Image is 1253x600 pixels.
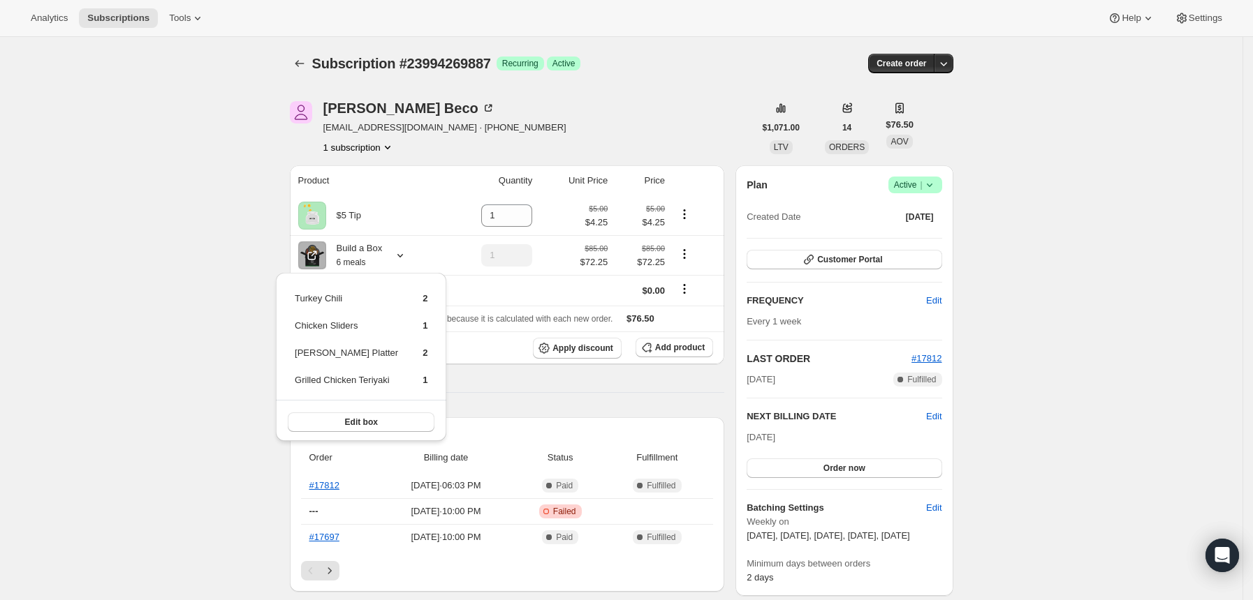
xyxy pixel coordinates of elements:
h2: FREQUENCY [747,294,926,308]
span: [DATE] [906,211,934,223]
span: $72.25 [616,255,665,269]
span: Paid [556,480,573,491]
span: Billing date [381,451,511,465]
h2: LAST ORDER [747,352,911,366]
button: 14 [834,118,860,137]
button: Settings [1166,8,1231,28]
button: #17812 [911,352,941,366]
span: $76.50 [626,313,654,324]
button: Product actions [673,207,696,222]
a: #17812 [911,353,941,363]
nav: Pagination [301,561,714,580]
div: Build a Box [326,241,383,269]
span: Katherine Beco [290,101,312,123]
button: $1,071.00 [754,118,808,137]
th: Price [612,165,669,196]
small: $5.00 [646,204,665,213]
button: Edit [918,290,950,312]
span: 14 [842,122,851,133]
button: Add product [636,338,713,357]
span: AOV [891,137,908,147]
img: product img [298,241,326,269]
h2: Payment attempts [301,428,714,442]
span: Fulfilled [647,532,675,543]
button: Analytics [22,8,76,28]
span: Active [894,178,937,192]
th: Unit Price [536,165,612,196]
span: Edit [926,501,941,515]
button: Product actions [323,140,395,154]
span: Tools [169,13,191,24]
span: ORDERS [829,142,865,152]
span: --- [309,506,318,516]
span: Minimum days between orders [747,557,941,571]
span: Subscriptions [87,13,149,24]
span: [DATE] [747,432,775,442]
td: Chicken Sliders [294,318,399,344]
button: Apply discount [533,338,622,359]
small: $85.00 [642,244,665,253]
span: $76.50 [886,118,914,132]
span: Customer Portal [817,254,882,265]
span: Fulfilled [647,480,675,491]
span: $4.25 [585,216,608,230]
h6: Batching Settings [747,501,926,515]
th: Product [290,165,443,196]
td: [PERSON_NAME] Platter [294,345,399,371]
span: Analytics [31,13,68,24]
span: 2 [423,293,427,303]
button: Edit box [288,412,434,432]
div: $5 Tip [326,209,361,223]
span: Sales tax (if applicable) is not displayed because it is calculated with each new order. [298,314,613,324]
span: [DATE] · 10:00 PM [381,504,511,518]
div: Open Intercom Messenger [1206,539,1239,572]
span: [DATE] · 06:03 PM [381,479,511,493]
h2: NEXT BILLING DATE [747,410,926,423]
span: $4.25 [616,216,665,230]
span: 1 [423,320,427,331]
td: Grilled Chicken Teriyaki [294,373,399,398]
span: Fulfillment [610,451,705,465]
img: product img [298,202,326,230]
button: Tools [161,8,213,28]
span: Fulfilled [907,374,936,385]
a: #17812 [309,480,339,490]
span: Failed [553,506,576,517]
button: Edit [918,497,950,519]
span: [DATE], [DATE], [DATE], [DATE], [DATE] [747,530,910,541]
div: [PERSON_NAME] Beco [323,101,495,115]
span: 1 [423,375,427,385]
span: 2 days [747,572,773,583]
span: Edit [926,294,941,308]
span: Apply discount [552,343,613,354]
span: Order now [823,463,865,474]
span: 2 [423,347,427,358]
button: Customer Portal [747,250,941,269]
span: Created Date [747,210,800,224]
button: Help [1099,8,1163,28]
button: Edit [926,410,941,423]
span: Active [552,58,576,69]
th: Order [301,442,377,473]
small: 6 meals [337,257,366,267]
span: $0.00 [643,285,666,296]
span: Add product [655,342,705,353]
button: Next [320,561,339,580]
small: $5.00 [589,204,608,213]
button: Subscriptions [79,8,158,28]
button: Shipping actions [673,281,696,297]
span: Paid [556,532,573,543]
button: Order now [747,458,941,478]
span: LTV [774,142,789,152]
button: Create order [868,54,935,73]
span: Create order [877,58,926,69]
span: [DATE] · 10:00 PM [381,530,511,544]
span: Every 1 week [747,316,801,327]
span: Recurring [502,58,538,69]
span: | [920,179,922,190]
td: Turkey Chili [294,291,399,317]
button: Subscriptions [290,54,309,73]
span: [DATE] [747,373,775,387]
